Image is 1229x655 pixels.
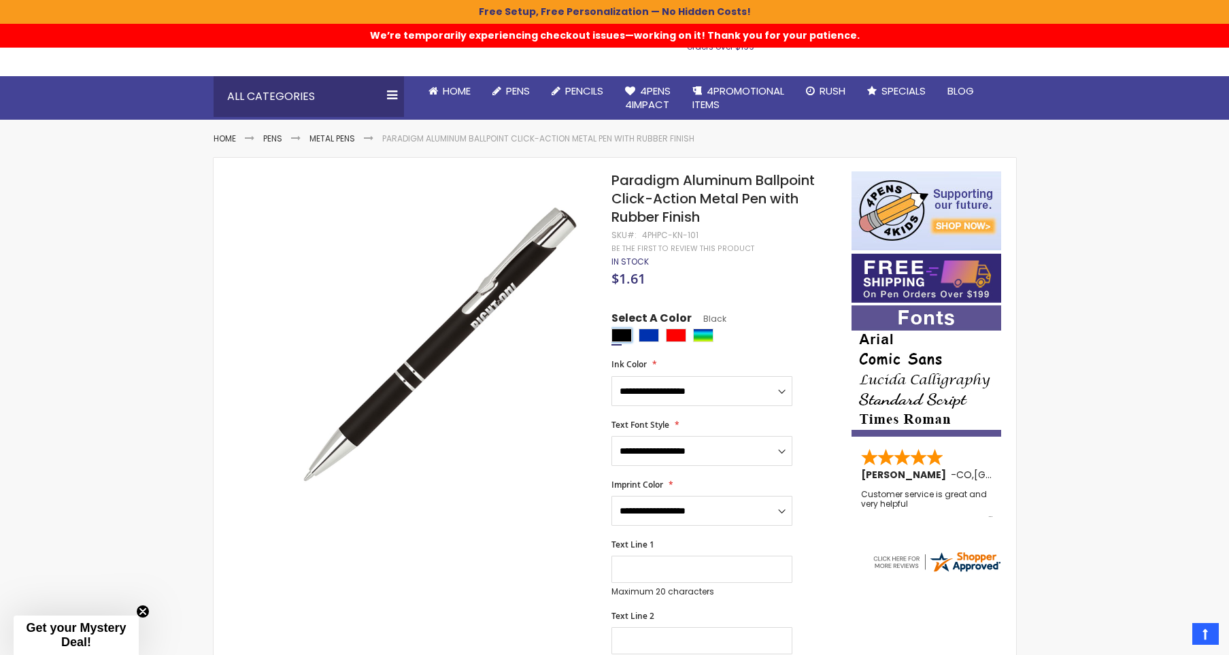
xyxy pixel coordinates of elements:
[370,22,860,42] span: We’re temporarily experiencing checkout issues—working on it! Thank you for your patience.
[947,84,974,98] span: Blog
[541,76,614,106] a: Pencils
[1117,618,1229,655] iframe: Google Customer Reviews
[692,313,726,324] span: Black
[611,269,645,288] span: $1.61
[692,84,784,112] span: 4PROMOTIONAL ITEMS
[974,468,1074,482] span: [GEOGRAPHIC_DATA]
[263,133,282,144] a: Pens
[871,565,1002,577] a: 4pens.com certificate URL
[282,191,593,502] img: 4phpc-kn-101_paradigm_aluminum_ballpoint_click-action_metal_pen_with_rubber_finish_12_1.jpg
[614,76,681,120] a: 4Pens4impact
[611,256,649,267] span: In stock
[611,229,637,241] strong: SKU
[214,133,236,144] a: Home
[26,621,126,649] span: Get your Mystery Deal!
[611,419,669,431] span: Text Font Style
[681,76,795,120] a: 4PROMOTIONALITEMS
[214,76,404,117] div: All Categories
[611,358,647,370] span: Ink Color
[611,243,754,254] a: Be the first to review this product
[852,305,1001,437] img: font-personalization-examples
[795,76,856,106] a: Rush
[611,610,654,622] span: Text Line 2
[611,539,654,550] span: Text Line 1
[852,254,1001,303] img: Free shipping on orders over $199
[382,133,694,144] li: Paradigm Aluminum Ballpoint Click-Action Metal Pen with Rubber Finish
[956,468,972,482] span: CO
[14,616,139,655] div: Get your Mystery Deal!Close teaser
[856,76,937,106] a: Specials
[611,586,792,597] p: Maximum 20 characters
[611,171,815,226] span: Paradigm Aluminum Ballpoint Click-Action Metal Pen with Rubber Finish
[861,468,951,482] span: [PERSON_NAME]
[881,84,926,98] span: Specials
[861,490,993,519] div: Customer service is great and very helpful
[418,76,482,106] a: Home
[693,329,713,342] div: Assorted
[625,84,671,112] span: 4Pens 4impact
[611,311,692,329] span: Select A Color
[871,550,1002,574] img: 4pens.com widget logo
[639,329,659,342] div: Blue
[937,76,985,106] a: Blog
[136,605,150,618] button: Close teaser
[443,84,471,98] span: Home
[820,84,845,98] span: Rush
[611,256,649,267] div: Availability
[642,230,698,241] div: 4PHPC-KN-101
[611,479,663,490] span: Imprint Color
[482,76,541,106] a: Pens
[565,84,603,98] span: Pencils
[666,329,686,342] div: Red
[506,84,530,98] span: Pens
[309,133,355,144] a: Metal Pens
[951,468,1074,482] span: - ,
[852,171,1001,250] img: 4pens 4 kids
[611,329,632,342] div: Black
